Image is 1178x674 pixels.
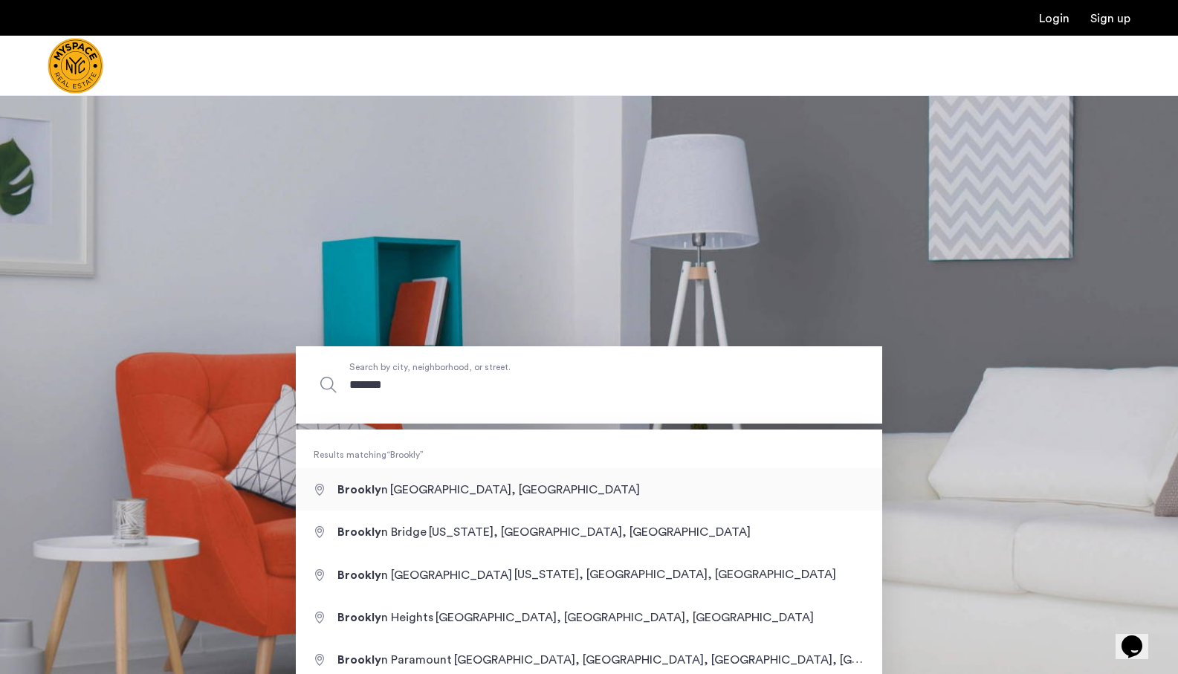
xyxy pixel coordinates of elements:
span: Brookly [337,569,381,581]
span: Brookly [337,484,381,496]
span: Results matching [296,447,882,462]
span: n [GEOGRAPHIC_DATA] [337,569,514,581]
a: Registration [1090,13,1130,25]
span: [US_STATE], [GEOGRAPHIC_DATA], [GEOGRAPHIC_DATA] [514,569,836,581]
span: n Heights [337,612,436,623]
span: Brookly [337,526,381,538]
span: n [337,484,390,496]
span: Brookly [337,612,381,623]
a: Login [1039,13,1069,25]
iframe: chat widget [1116,615,1163,659]
span: Search by city, neighborhood, or street. [349,359,760,374]
span: [US_STATE], [GEOGRAPHIC_DATA], [GEOGRAPHIC_DATA] [429,526,751,538]
q: Brookly [386,450,424,459]
span: Brookly [337,654,381,666]
input: Apartment Search [296,346,882,424]
span: n Bridge [337,526,429,538]
span: [GEOGRAPHIC_DATA], [GEOGRAPHIC_DATA] [390,484,640,496]
a: Cazamio Logo [48,38,103,94]
img: logo [48,38,103,94]
span: [GEOGRAPHIC_DATA], [GEOGRAPHIC_DATA], [GEOGRAPHIC_DATA], [GEOGRAPHIC_DATA] [454,653,961,666]
span: n Paramount [337,654,454,666]
span: [GEOGRAPHIC_DATA], [GEOGRAPHIC_DATA], [GEOGRAPHIC_DATA] [436,612,814,623]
